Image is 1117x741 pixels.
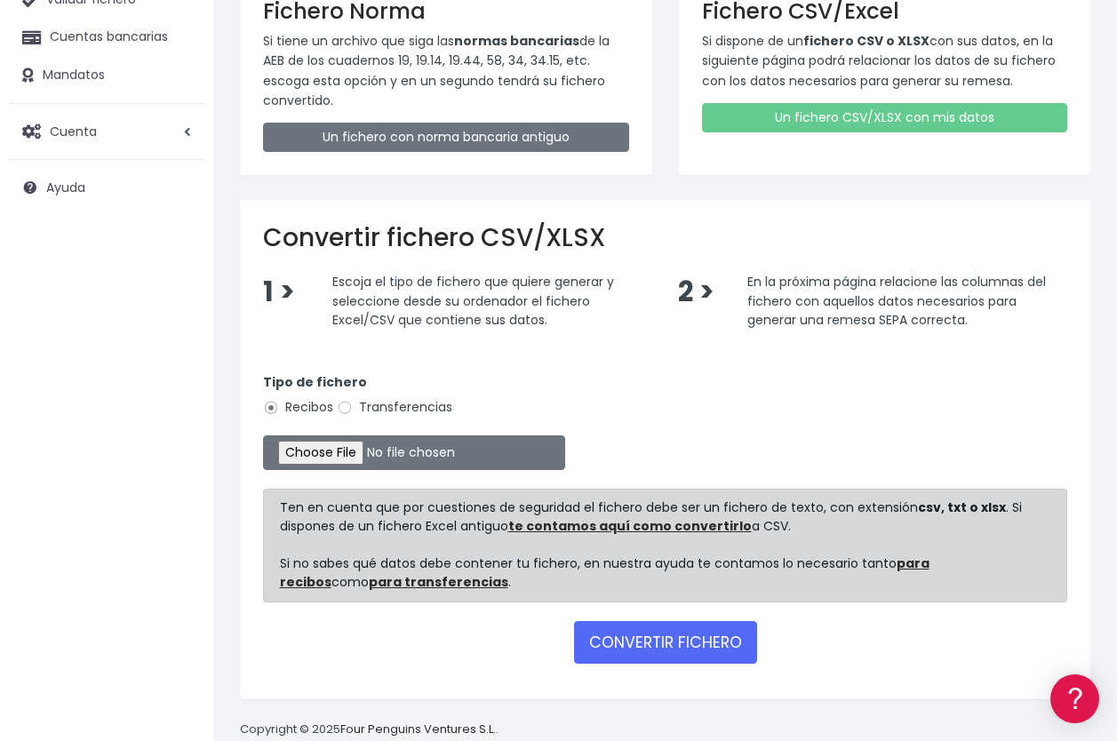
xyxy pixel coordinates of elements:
[280,554,930,591] a: para recibos
[263,31,629,111] p: Si tiene un archivo que siga las de la AEB de los cuadernos 19, 19.14, 19.44, 58, 34, 34.15, etc....
[244,512,342,529] a: POWERED BY ENCHANT
[702,31,1068,91] p: Si dispone de un con sus datos, en la siguiente página podrá relacionar los datos de su fichero c...
[18,151,338,179] a: Información general
[454,32,579,50] strong: normas bancarias
[263,489,1067,602] div: Ten en cuenta que por cuestiones de seguridad el fichero debe ser un fichero de texto, con extens...
[18,426,338,443] div: Programadores
[18,353,338,370] div: Facturación
[340,721,496,737] a: Four Penguins Ventures S.L.
[9,57,204,94] a: Mandatos
[678,273,714,311] span: 2 >
[50,122,97,139] span: Cuenta
[747,273,1046,329] span: En la próxima página relacione las columnas del fichero con aquellos datos necesarios para genera...
[263,273,295,311] span: 1 >
[18,381,338,409] a: General
[18,123,338,140] div: Información general
[240,721,499,739] p: Copyright © 2025 .
[9,169,204,206] a: Ayuda
[18,252,338,280] a: Problemas habituales
[369,573,508,591] a: para transferencias
[337,398,452,417] label: Transferencias
[574,621,757,664] button: CONVERTIR FICHERO
[46,179,85,196] span: Ayuda
[9,113,204,150] a: Cuenta
[508,517,752,535] a: te contamos aquí como convertirlo
[263,223,1067,253] h2: Convertir fichero CSV/XLSX
[263,373,367,391] strong: Tipo de fichero
[263,123,629,152] a: Un fichero con norma bancaria antiguo
[9,19,204,56] a: Cuentas bancarias
[18,307,338,335] a: Perfiles de empresas
[263,398,333,417] label: Recibos
[18,280,338,307] a: Videotutoriales
[18,196,338,213] div: Convertir ficheros
[18,454,338,482] a: API
[918,498,1006,516] strong: csv, txt o xlsx
[332,273,614,329] span: Escoja el tipo de fichero que quiere generar y seleccione desde su ordenador el fichero Excel/CSV...
[18,475,338,506] button: Contáctanos
[803,32,930,50] strong: fichero CSV o XLSX
[18,225,338,252] a: Formatos
[702,103,1068,132] a: Un fichero CSV/XLSX con mis datos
